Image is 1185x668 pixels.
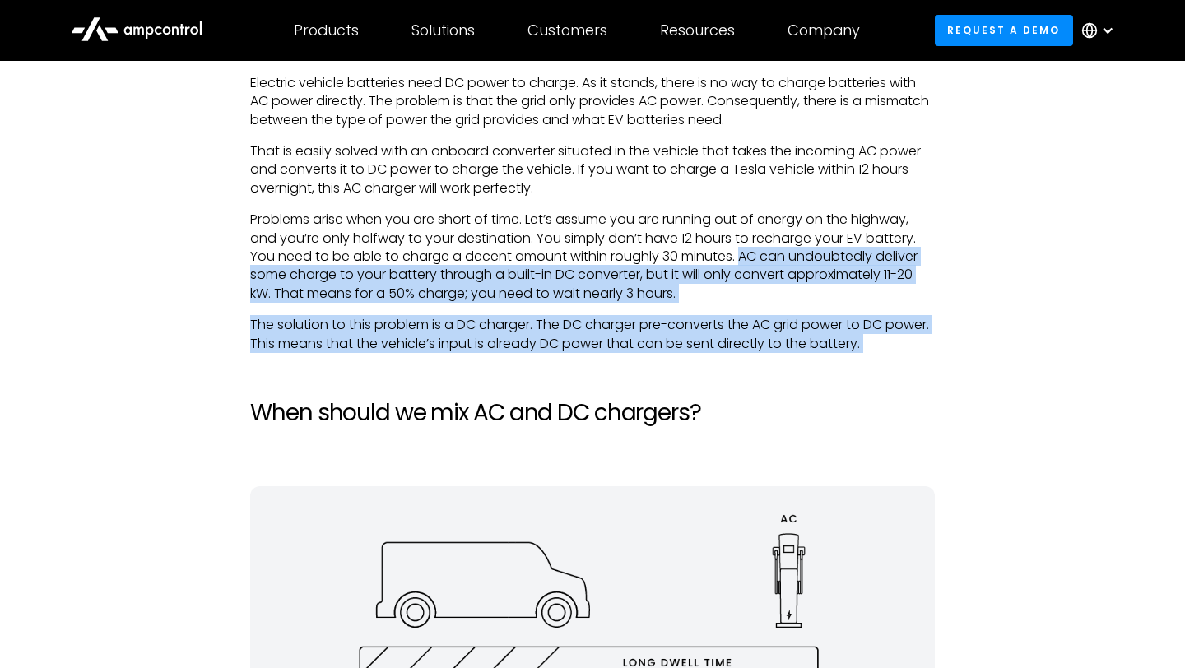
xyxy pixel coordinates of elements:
p: Problems arise when you are short of time. Let’s assume you are running out of energy on the high... [250,211,934,303]
div: Products [294,21,359,39]
div: Resources [660,21,735,39]
p: The solution to this problem is a DC charger. The DC charger pre-converts the AC grid power to DC... [250,316,934,353]
div: Solutions [411,21,475,39]
div: Customers [527,21,607,39]
a: Request a demo [935,15,1073,45]
p: That is easily solved with an onboard converter situated in the vehicle that takes the incoming A... [250,142,934,197]
h2: When should we mix AC and DC chargers? [250,399,934,427]
div: Company [788,21,860,39]
p: Electric vehicle batteries need DC power to charge. As it stands, there is no way to charge batte... [250,74,934,129]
